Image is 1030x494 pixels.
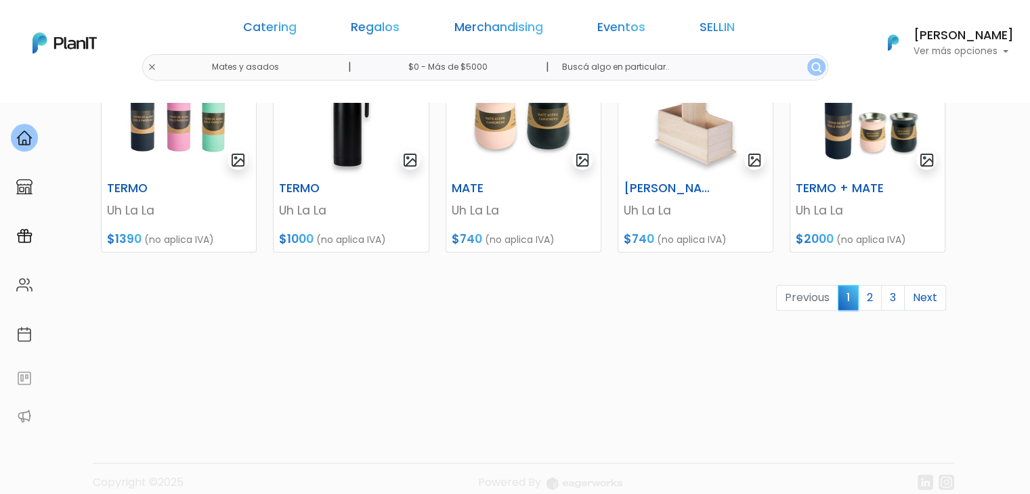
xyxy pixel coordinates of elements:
[914,47,1014,56] p: Ver más opciones
[402,152,418,168] img: gallery-light
[811,62,821,72] img: search_button-432b6d5273f82d61273b3651a40e1bd1b912527efae98b1b7a1b2c0702e16a8d.svg
[657,233,727,246] span: (no aplica IVA)
[33,32,97,53] img: PlanIt Logo
[551,54,828,81] input: Buscá algo en particular..
[796,231,834,247] span: $2000
[624,202,767,219] p: Uh La La
[454,22,542,38] a: Merchandising
[790,56,945,252] a: gallery-light TERMO + MATE Uh La La $2000 (no aplica IVA)
[107,202,251,219] p: Uh La La
[444,181,551,196] h6: MATE
[452,202,595,219] p: Uh La La
[446,56,601,252] a: gallery-light MATE Uh La La $740 (no aplica IVA)
[624,231,654,247] span: $740
[274,57,428,176] img: thumb_Lunchera_1__1___copia_-Photoroom__92_.jpg
[70,13,195,39] div: ¿Necesitás ayuda?
[16,228,33,244] img: campaigns-02234683943229c281be62815700db0a1741e53638e28bf9629b52c665b00959.svg
[904,285,946,311] a: Next
[546,477,622,490] img: logo_eagerworks-044938b0bf012b96b195e05891a56339191180c2d98ce7df62ca656130a436fa.svg
[101,56,257,252] a: gallery-light TERMO Uh La La $1390 (no aplica IVA)
[478,474,541,490] span: translation missing: es.layouts.footer.powered_by
[858,285,882,311] a: 2
[914,30,1014,42] h6: [PERSON_NAME]
[790,57,945,176] img: thumb_Dise%C3%B1o_sin_t%C3%ADtulo__9_.png
[545,59,549,75] p: |
[618,57,773,176] img: thumb_Lunchera_1__1___copia_-Photoroom__98_.jpg
[351,22,400,38] a: Regalos
[597,22,645,38] a: Eventos
[939,474,954,490] img: instagram-7ba2a2629254302ec2a9470e65da5de918c9f3c9a63008f8abed3140a32961bf.svg
[878,28,908,58] img: PlanIt Logo
[918,474,933,490] img: linkedin-cc7d2dbb1a16aff8e18f147ffe980d30ddd5d9e01409788280e63c91fc390ff4.svg
[16,370,33,386] img: feedback-78b5a0c8f98aac82b08bfc38622c3050aee476f2c9584af64705fc4e61158814.svg
[452,231,482,247] span: $740
[575,152,591,168] img: gallery-light
[99,181,206,196] h6: TERMO
[700,22,735,38] a: SELLIN
[747,152,763,168] img: gallery-light
[273,56,429,252] a: gallery-light TERMO Uh La La $1000 (no aplica IVA)
[16,326,33,342] img: calendar-87d922413cdce8b2cf7b7f5f62616a5cf9e4887200fb71536465627b3292af00.svg
[16,179,33,195] img: marketplace-4ceaa7011d94191e9ded77b95e3339b90024bf715f7c57f8cf31f2d8c509eaba.svg
[148,63,156,72] img: close-6986928ebcb1d6c9903e3b54e860dbc4d054630f23adef3a32610726dff6a82b.svg
[870,25,1014,60] button: PlanIt Logo [PERSON_NAME] Ver más opciones
[618,56,773,252] a: gallery-light [PERSON_NAME] Uh La La $740 (no aplica IVA)
[102,57,256,176] img: thumb_Lunchera_1__1___copia_-Photoroom__89_.jpg
[279,231,314,247] span: $1000
[446,57,601,176] img: thumb_Lunchera_1__1___copia_-Photoroom__95_.jpg
[279,202,423,219] p: Uh La La
[230,152,246,168] img: gallery-light
[144,233,214,246] span: (no aplica IVA)
[616,181,723,196] h6: [PERSON_NAME]
[271,181,378,196] h6: TERMO
[316,233,386,246] span: (no aplica IVA)
[16,130,33,146] img: home-e721727adea9d79c4d83392d1f703f7f8bce08238fde08b1acbfd93340b81755.svg
[107,231,142,247] span: $1390
[485,233,555,246] span: (no aplica IVA)
[919,152,935,168] img: gallery-light
[16,277,33,293] img: people-662611757002400ad9ed0e3c099ab2801c6687ba6c219adb57efc949bc21e19d.svg
[16,408,33,424] img: partners-52edf745621dab592f3b2c58e3bca9d71375a7ef29c3b500c9f145b62cc070d4.svg
[243,22,297,38] a: Catering
[838,285,859,310] span: 1
[347,59,351,75] p: |
[796,202,939,219] p: Uh La La
[881,285,905,311] a: 3
[836,233,906,246] span: (no aplica IVA)
[788,181,895,196] h6: TERMO + MATE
